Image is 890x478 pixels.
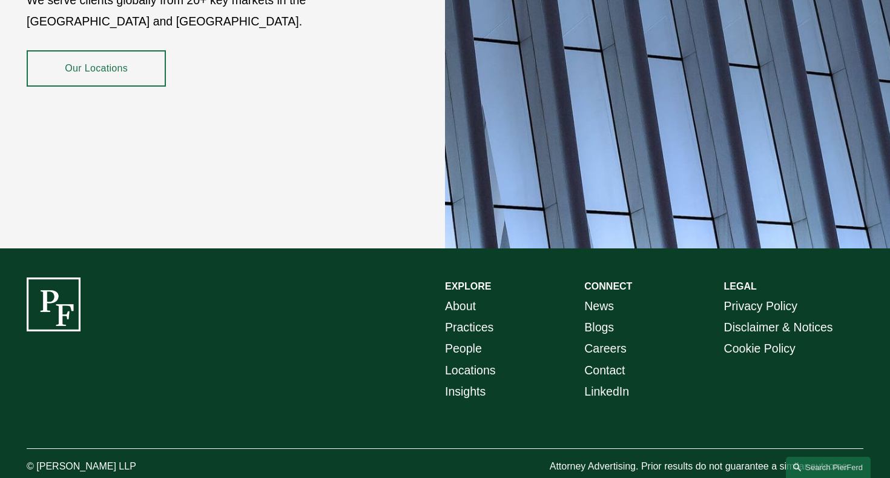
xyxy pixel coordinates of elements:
a: Our Locations [27,50,166,86]
a: Insights [445,381,486,402]
strong: LEGAL [724,281,757,291]
p: © [PERSON_NAME] LLP [27,458,201,476]
a: About [445,296,476,317]
a: Search this site [786,457,871,478]
a: Cookie Policy [724,338,796,359]
a: Contact [584,360,625,381]
strong: EXPLORE [445,281,491,291]
a: People [445,338,482,359]
a: Privacy Policy [724,296,797,317]
a: LinkedIn [584,381,629,402]
p: Attorney Advertising. Prior results do not guarantee a similar outcome. [550,458,863,476]
a: Practices [445,317,493,338]
a: Disclaimer & Notices [724,317,833,338]
a: Blogs [584,317,614,338]
a: Locations [445,360,496,381]
strong: CONNECT [584,281,632,291]
a: Careers [584,338,626,359]
a: News [584,296,614,317]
